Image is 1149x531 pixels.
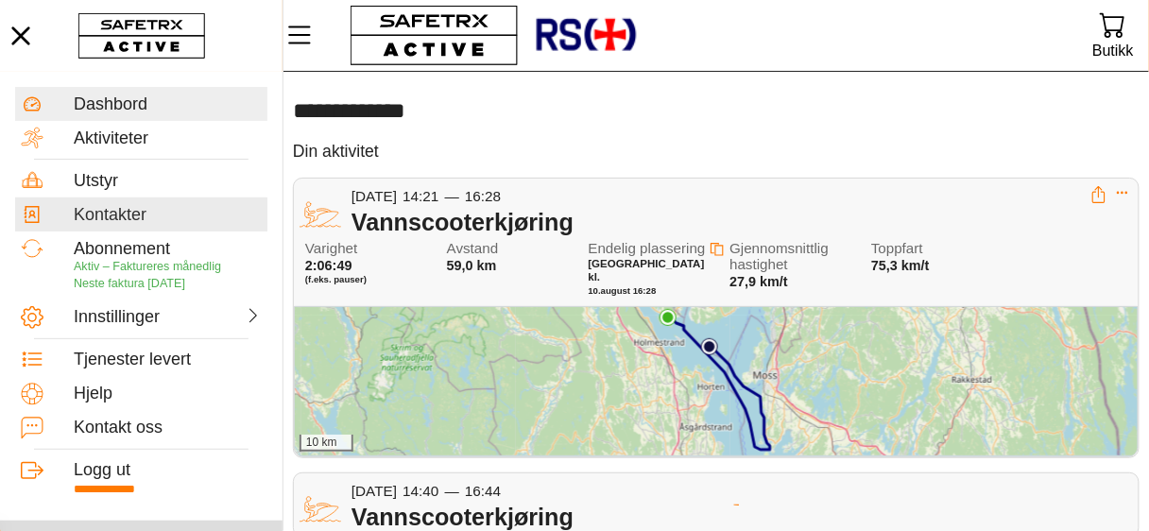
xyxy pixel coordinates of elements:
font: 16:28 [465,188,501,204]
font: 2:06:49 [305,258,352,273]
font: Aktiv – Faktureres månedlig [74,260,221,273]
button: Meny [283,15,331,55]
font: 59,0 km [447,258,497,273]
font: Endelig plassering [589,240,706,256]
font: — [445,188,459,204]
font: Kontakt oss [74,418,163,437]
img: JET_SKIING.svg [299,190,342,233]
font: 27,9 km/t [729,274,788,289]
img: Help.svg [21,383,43,405]
font: Logg ut [74,460,130,479]
font: Din aktivitet [293,142,379,161]
font: Gjennomsnittlig hastighet [729,240,829,272]
font: Abonnement [74,239,170,258]
font: Innstillinger [74,307,160,326]
font: Vannscooterkjøring [352,209,574,235]
font: Kontakter [74,205,146,224]
font: 75,3 km/t [871,258,930,273]
img: Activities.svg [21,127,43,149]
font: Toppfart [871,240,923,256]
font: 10 km [306,436,337,449]
img: ContactUs.svg [21,417,43,439]
font: Hjelp [74,384,112,403]
font: Varighet [305,240,357,256]
font: Utstyr [74,171,118,190]
img: PathStart.svg [701,338,718,355]
img: Subscription.svg [21,237,43,260]
img: Equipment.svg [21,169,43,192]
button: Utvide [1116,186,1129,199]
font: Tjenester levert [74,350,191,368]
font: 14:21 [403,188,438,204]
font: Avstand [447,240,499,256]
font: Aktiviteter [74,128,148,147]
font: august 16:28 [601,285,657,296]
font: Butikk [1092,43,1134,59]
font: [DATE] [352,188,397,204]
img: PathEnd.svg [660,309,677,326]
font: Dashbord [74,94,147,113]
img: RescueLogo.png [534,5,638,66]
font: 10. [589,285,601,296]
font: [GEOGRAPHIC_DATA] kl. [589,258,708,283]
font: Neste faktura [DATE] [74,277,185,290]
font: (f.eks. pauser) [305,274,367,284]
